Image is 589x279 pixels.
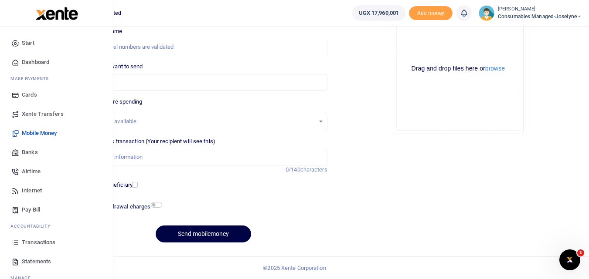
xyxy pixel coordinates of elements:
[349,5,409,21] li: Wallet ballance
[286,166,300,173] span: 0/140
[409,6,453,20] li: Toup your wallet
[7,181,106,200] a: Internet
[479,5,494,21] img: profile-user
[485,65,505,71] button: browse
[35,10,78,16] a: logo-small logo-large logo-large
[577,249,584,256] span: 1
[7,85,106,104] a: Cards
[15,75,49,82] span: ake Payments
[86,117,314,126] div: No options available.
[7,34,106,53] a: Start
[409,9,453,16] a: Add money
[7,252,106,271] a: Statements
[359,9,399,17] span: UGX 17,960,001
[7,53,106,72] a: Dashboard
[7,219,106,233] li: Ac
[22,148,38,157] span: Banks
[559,249,580,270] iframe: Intercom live chat
[22,110,64,118] span: Xente Transfers
[79,39,327,55] input: MTN & Airtel numbers are validated
[22,167,41,176] span: Airtime
[22,129,57,138] span: Mobile Money
[79,149,327,165] input: Enter extra information
[79,74,327,91] input: UGX
[22,186,42,195] span: Internet
[22,58,49,67] span: Dashboard
[81,203,158,210] h6: Include withdrawal charges
[156,225,251,242] button: Send mobilemoney
[22,39,34,47] span: Start
[79,137,215,146] label: Memo for this transaction (Your recipient will see this)
[22,257,51,266] span: Statements
[7,72,106,85] li: M
[7,233,106,252] a: Transactions
[22,238,55,247] span: Transactions
[397,64,520,73] div: Drag and drop files here or
[498,13,582,20] span: Consumables managed-Joselyne
[409,6,453,20] span: Add money
[36,7,78,20] img: logo-large
[7,124,106,143] a: Mobile Money
[498,6,582,13] small: [PERSON_NAME]
[352,5,405,21] a: UGX 17,960,001
[17,223,50,229] span: countability
[22,205,40,214] span: Pay Bill
[7,143,106,162] a: Banks
[300,166,327,173] span: characters
[7,200,106,219] a: Pay Bill
[7,162,106,181] a: Airtime
[7,104,106,124] a: Xente Transfers
[393,3,524,134] div: File Uploader
[479,5,582,21] a: profile-user [PERSON_NAME] Consumables managed-Joselyne
[22,91,37,99] span: Cards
